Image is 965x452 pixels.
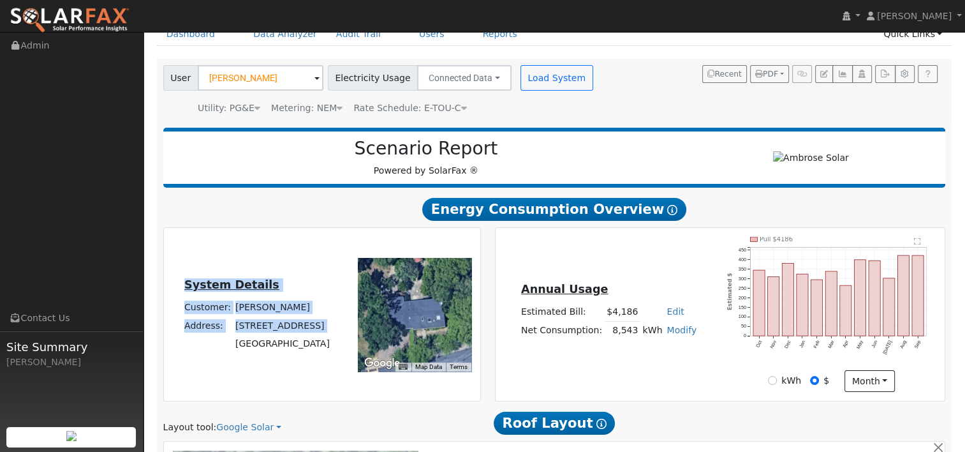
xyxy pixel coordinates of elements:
text: Mar [827,339,836,349]
i: Show Help [667,205,677,215]
text: Oct [755,340,763,349]
a: Audit Trail [327,22,390,46]
rect: onclick="" [912,255,924,336]
text: 450 [738,247,746,253]
text: Estimated $ [726,273,733,311]
u: System Details [184,278,279,291]
a: Data Analyzer [244,22,327,46]
a: Terms (opens in new tab) [450,363,468,370]
label: kWh [781,374,801,388]
input: kWh [768,376,777,385]
span: User [163,65,198,91]
img: retrieve [66,431,77,441]
a: Help Link [918,65,938,83]
td: Estimated Bill: [519,303,604,321]
button: month [844,370,895,392]
rect: onclick="" [782,264,793,336]
h2: Scenario Report [176,138,676,160]
text: Nov [769,340,777,350]
button: Multi-Series Graph [832,65,852,83]
text: Jun [870,340,878,349]
input: Select a User [198,65,323,91]
a: Quick Links [874,22,952,46]
button: PDF [750,65,789,83]
span: Site Summary [6,338,136,356]
button: Export Interval Data [875,65,895,83]
i: Show Help [596,419,607,429]
div: Powered by SolarFax ® [170,138,683,177]
text: May [855,340,864,350]
td: Customer: [182,299,233,317]
a: Dashboard [157,22,225,46]
text: 350 [738,266,746,272]
td: [GEOGRAPHIC_DATA] [233,335,332,352]
td: [PERSON_NAME] [233,299,332,317]
a: Reports [473,22,527,46]
input: $ [810,376,819,385]
text: 200 [738,295,746,301]
text: Pull $4186 [760,236,793,243]
text: Sep [913,340,922,350]
text: 150 [738,305,746,310]
text:  [914,237,921,245]
text: Apr [841,339,850,349]
span: [PERSON_NAME] [877,11,952,21]
td: [STREET_ADDRESS] [233,317,332,335]
span: Energy Consumption Overview [422,198,686,221]
td: kWh [640,321,665,340]
a: Users [409,22,454,46]
text: Feb [812,340,820,349]
rect: onclick="" [840,285,851,336]
button: Connected Data [417,65,512,91]
div: Utility: PG&E [198,102,260,115]
img: SolarFax [10,7,129,34]
rect: onclick="" [825,271,837,336]
span: Layout tool: [163,422,217,432]
span: Roof Layout [494,412,615,435]
td: $4,186 [605,303,640,321]
u: Annual Usage [521,283,608,296]
a: Modify [667,325,696,335]
rect: onclick="" [897,255,909,336]
rect: onclick="" [854,260,866,336]
span: PDF [755,70,778,79]
text: 50 [740,324,746,329]
text: 250 [738,285,746,291]
a: Edit [667,306,684,317]
text: 0 [743,333,746,339]
td: 8,543 [605,321,640,340]
text: Dec [783,340,792,350]
a: Open this area in Google Maps (opens a new window) [361,355,403,372]
rect: onclick="" [883,278,895,336]
button: Keyboard shortcuts [399,363,408,372]
label: $ [823,374,829,388]
button: Edit User [815,65,833,83]
img: Google [361,355,403,372]
text: Jan [798,340,806,349]
td: Address: [182,317,233,335]
rect: onclick="" [811,280,822,336]
button: Map Data [415,363,442,372]
button: Load System [520,65,593,91]
span: Alias: HETOUC [353,103,466,113]
div: [PERSON_NAME] [6,356,136,369]
text: 300 [738,276,746,282]
td: Net Consumption: [519,321,604,340]
rect: onclick="" [797,274,808,336]
div: Metering: NEM [271,102,343,115]
button: Recent [702,65,747,83]
text: 400 [738,257,746,262]
rect: onclick="" [869,260,880,336]
rect: onclick="" [753,270,765,336]
text: Aug [899,340,908,350]
img: Ambrose Solar [773,151,849,165]
span: Electricity Usage [328,65,418,91]
rect: onclick="" [767,277,779,336]
a: Google Solar [216,421,281,434]
button: Settings [895,65,915,83]
text: [DATE] [881,340,893,356]
text: 100 [738,314,746,320]
button: Login As [852,65,872,83]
